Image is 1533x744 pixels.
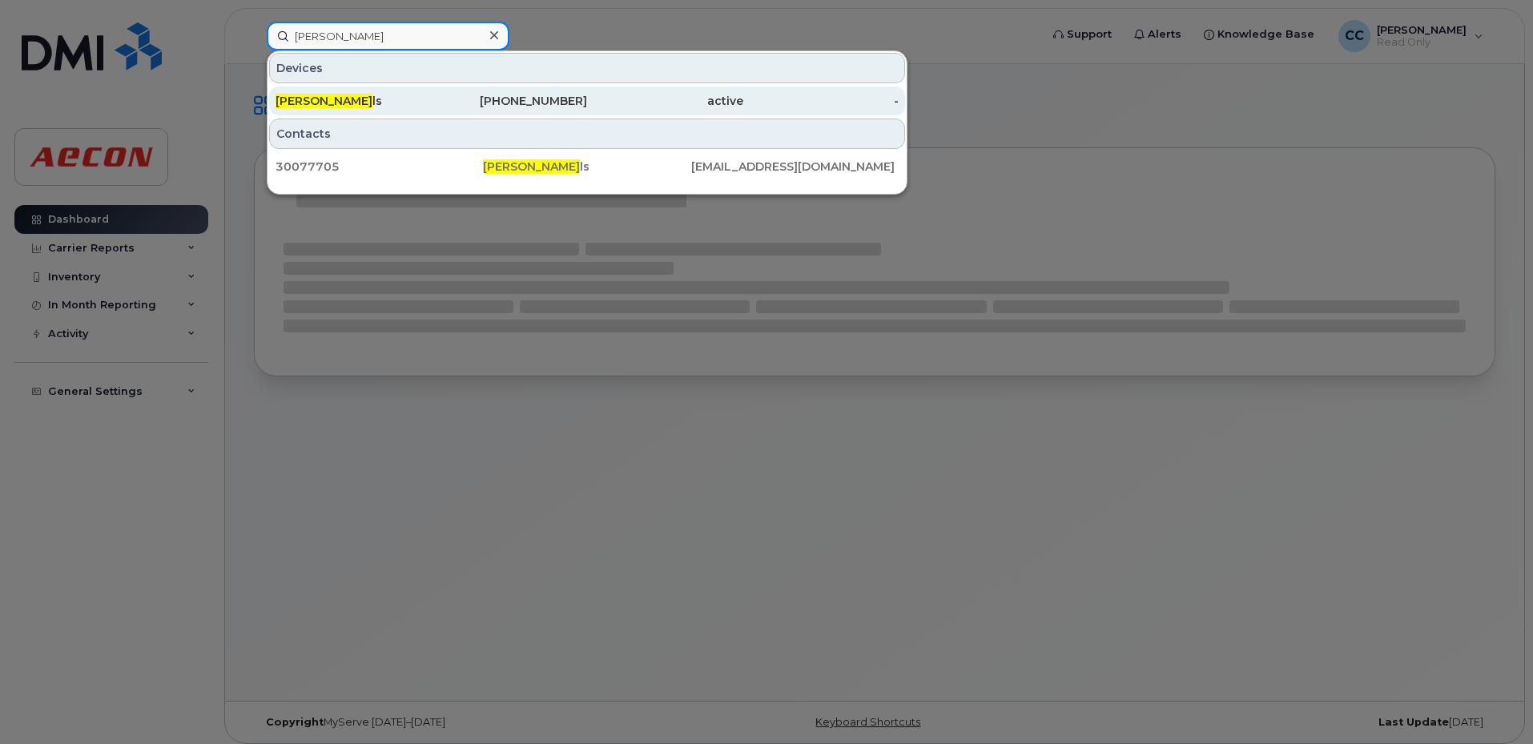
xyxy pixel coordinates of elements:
[483,159,580,174] span: [PERSON_NAME]
[587,93,743,109] div: active
[269,119,905,149] div: Contacts
[483,159,690,175] div: ls
[276,159,483,175] div: 30077705
[743,93,899,109] div: -
[276,93,432,109] div: ls
[269,152,905,181] a: 30077705[PERSON_NAME]ls[EMAIL_ADDRESS][DOMAIN_NAME]
[276,94,372,108] span: [PERSON_NAME]
[691,159,899,175] div: [EMAIL_ADDRESS][DOMAIN_NAME]
[432,93,588,109] div: [PHONE_NUMBER]
[269,86,905,115] a: [PERSON_NAME]ls[PHONE_NUMBER]active-
[269,53,905,83] div: Devices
